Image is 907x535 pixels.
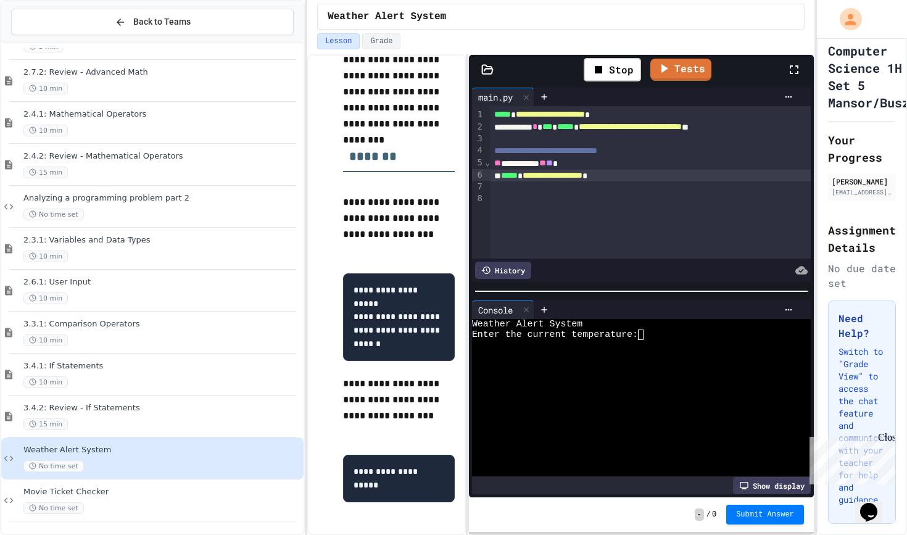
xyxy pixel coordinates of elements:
[23,151,301,162] span: 2.4.2: Review - Mathematical Operators
[828,261,896,291] div: No due date set
[23,292,68,304] span: 10 min
[472,157,484,169] div: 5
[472,301,534,319] div: Console
[475,262,531,279] div: History
[23,67,301,78] span: 2.7.2: Review - Advanced Math
[726,505,804,525] button: Submit Answer
[362,33,400,49] button: Grade
[484,157,491,167] span: Fold line
[23,376,68,388] span: 10 min
[650,59,711,81] a: Tests
[472,181,484,193] div: 7
[23,251,68,262] span: 10 min
[472,304,519,317] div: Console
[23,445,301,455] span: Weather Alert System
[733,477,811,494] div: Show display
[472,109,484,121] div: 1
[23,209,84,220] span: No time set
[472,330,638,340] span: Enter the current temperature:
[23,125,68,136] span: 10 min
[828,222,896,256] h2: Assignment Details
[712,510,716,520] span: 0
[328,9,446,24] span: Weather Alert System
[133,15,191,28] span: Back to Teams
[472,133,484,144] div: 3
[839,346,885,506] p: Switch to "Grade View" to access the chat feature and communicate with your teacher for help and ...
[472,121,484,133] div: 2
[23,502,84,514] span: No time set
[706,510,711,520] span: /
[5,5,85,78] div: Chat with us now!Close
[472,91,519,104] div: main.py
[472,144,484,157] div: 4
[736,510,794,520] span: Submit Answer
[23,334,68,346] span: 10 min
[832,188,892,197] div: [EMAIL_ADDRESS][DOMAIN_NAME]
[23,83,68,94] span: 10 min
[23,167,68,178] span: 15 min
[317,33,360,49] button: Lesson
[832,176,892,187] div: [PERSON_NAME]
[23,235,301,246] span: 2.3.1: Variables and Data Types
[23,277,301,288] span: 2.6.1: User Input
[839,311,885,341] h3: Need Help?
[23,460,84,472] span: No time set
[23,109,301,120] span: 2.4.1: Mathematical Operators
[23,418,68,430] span: 15 min
[472,319,582,330] span: Weather Alert System
[828,131,896,166] h2: Your Progress
[472,193,484,204] div: 8
[472,169,484,181] div: 6
[472,88,534,106] div: main.py
[827,5,865,33] div: My Account
[584,58,641,81] div: Stop
[23,487,301,497] span: Movie Ticket Checker
[695,508,704,521] span: -
[23,361,301,371] span: 3.4.1: If Statements
[23,403,301,413] span: 3.4.2: Review - If Statements
[11,9,294,35] button: Back to Teams
[805,432,895,484] iframe: chat widget
[855,486,895,523] iframe: chat widget
[23,319,301,330] span: 3.3.1: Comparison Operators
[23,193,301,204] span: Analyzing a programming problem part 2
